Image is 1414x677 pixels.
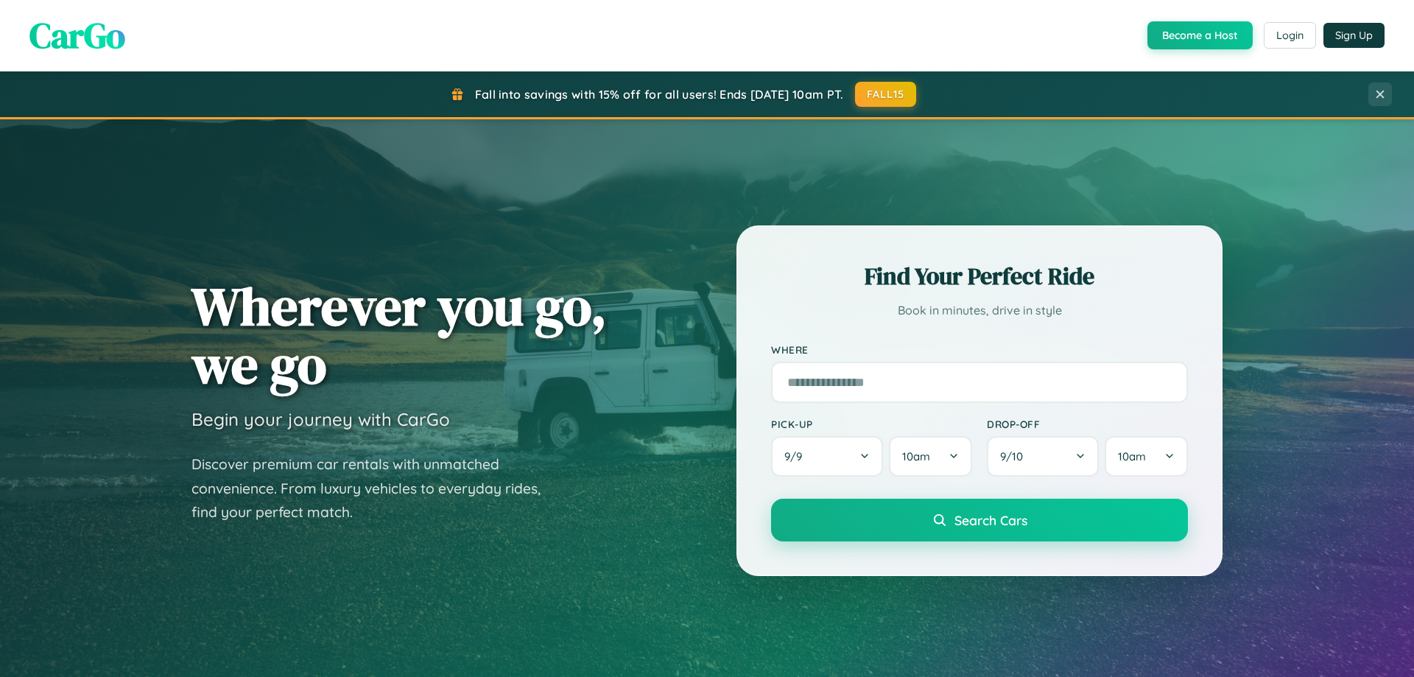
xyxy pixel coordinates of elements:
[191,277,607,393] h1: Wherever you go, we go
[191,408,450,430] h3: Begin your journey with CarGo
[1105,436,1188,477] button: 10am
[902,449,930,463] span: 10am
[771,300,1188,321] p: Book in minutes, drive in style
[475,87,844,102] span: Fall into savings with 15% off for all users! Ends [DATE] 10am PT.
[987,418,1188,430] label: Drop-off
[1118,449,1146,463] span: 10am
[954,512,1027,528] span: Search Cars
[1000,449,1030,463] span: 9 / 10
[771,436,883,477] button: 9/9
[771,260,1188,292] h2: Find Your Perfect Ride
[1264,22,1316,49] button: Login
[987,436,1099,477] button: 9/10
[855,82,917,107] button: FALL15
[29,11,125,60] span: CarGo
[784,449,809,463] span: 9 / 9
[889,436,972,477] button: 10am
[1323,23,1385,48] button: Sign Up
[1147,21,1253,49] button: Become a Host
[771,418,972,430] label: Pick-up
[771,343,1188,356] label: Where
[191,452,560,525] p: Discover premium car rentals with unmatched convenience. From luxury vehicles to everyday rides, ...
[771,499,1188,541] button: Search Cars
